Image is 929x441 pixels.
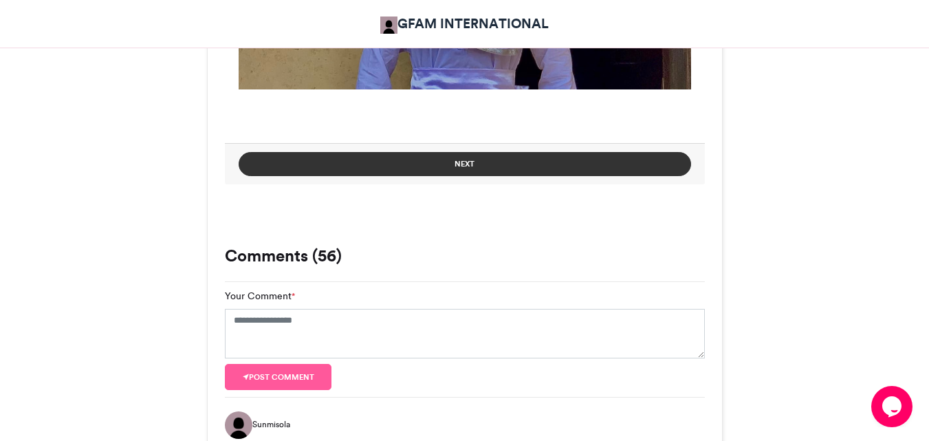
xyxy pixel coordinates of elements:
[239,152,691,176] button: Next
[225,248,705,264] h3: Comments (56)
[380,17,397,34] img: GFAM INTERNATIONAL
[252,418,290,431] span: Sunmisola
[225,289,295,303] label: Your Comment
[871,386,915,427] iframe: chat widget
[225,411,252,439] img: Sunmisola
[225,364,332,390] button: Post comment
[380,14,549,34] a: GFAM INTERNATIONAL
